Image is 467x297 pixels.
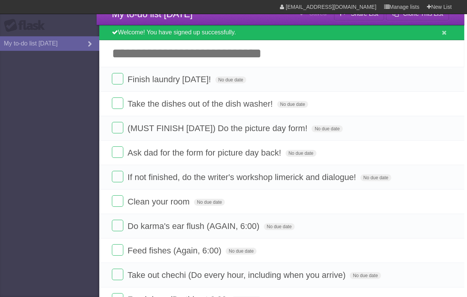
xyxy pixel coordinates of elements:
[112,97,123,109] label: Done
[112,195,123,207] label: Done
[128,270,347,280] span: Take out chechi (Do every hour, including when you arrive)
[128,172,358,182] span: If not finished, do the writer's workshop limerick and dialogue!
[128,148,283,157] span: Ask dad for the form for picture day back!
[286,150,317,157] span: No due date
[3,38,464,45] div: Delete
[128,99,275,109] span: Take the dishes out of the dish washer!
[112,220,123,231] label: Done
[350,272,381,279] span: No due date
[4,19,50,32] div: Flask
[3,18,464,24] div: Sort A > Z
[277,101,308,108] span: No due date
[128,75,213,84] span: Finish laundry [DATE]!
[264,223,295,230] span: No due date
[3,3,160,10] div: Home
[194,199,225,206] span: No due date
[3,24,464,31] div: Sort New > Old
[128,123,309,133] span: (MUST FINISH [DATE]) Do the picture day form!
[112,269,123,280] label: Done
[360,174,391,181] span: No due date
[112,146,123,158] label: Done
[112,73,123,84] label: Done
[226,248,257,255] span: No due date
[128,197,192,206] span: Clean your room
[215,76,246,83] span: No due date
[128,221,261,231] span: Do karma's ear flush (AGAIN, 6:00)
[3,52,464,59] div: Sign out
[112,122,123,133] label: Done
[128,246,223,255] span: Feed fishes (Again, 6:00)
[112,244,123,256] label: Done
[3,45,464,52] div: Options
[3,31,464,38] div: Move To ...
[112,171,123,182] label: Done
[312,125,343,132] span: No due date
